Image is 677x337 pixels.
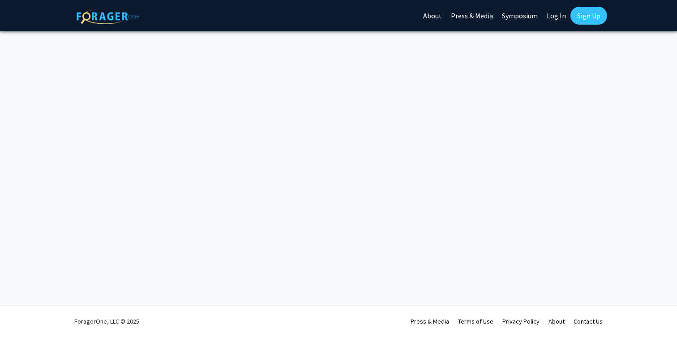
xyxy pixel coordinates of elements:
a: Sign Up [570,7,607,25]
a: About [548,317,565,325]
a: Privacy Policy [502,317,540,325]
div: ForagerOne, LLC © 2025 [74,306,139,337]
a: Press & Media [411,317,449,325]
a: Terms of Use [458,317,493,325]
img: ForagerOne Logo [77,9,139,24]
a: Contact Us [574,317,603,325]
